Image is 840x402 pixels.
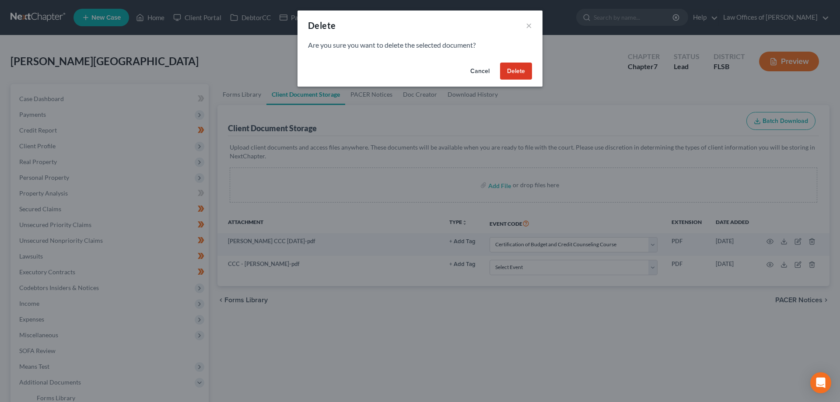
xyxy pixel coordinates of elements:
p: Are you sure you want to delete the selected document? [308,40,532,50]
div: Delete [308,19,336,31]
button: Delete [500,63,532,80]
button: × [526,20,532,31]
button: Cancel [463,63,497,80]
div: Open Intercom Messenger [810,372,831,393]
